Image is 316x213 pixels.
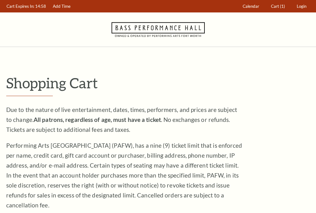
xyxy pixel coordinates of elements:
[294,0,309,12] a: Login
[243,4,259,9] span: Calendar
[6,106,237,133] span: Due to the nature of live entertainment, dates, times, performers, and prices are subject to chan...
[271,4,279,9] span: Cart
[7,4,34,9] span: Cart Expires In:
[240,0,262,12] a: Calendar
[280,4,285,9] span: (1)
[6,141,242,210] p: Performing Arts [GEOGRAPHIC_DATA] (PAFW), has a nine (9) ticket limit that is enforced per name, ...
[297,4,306,9] span: Login
[268,0,288,12] a: Cart (1)
[34,116,161,123] strong: All patrons, regardless of age, must have a ticket
[35,4,46,9] span: 14:58
[6,75,310,91] p: Shopping Cart
[50,0,74,12] a: Add Time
